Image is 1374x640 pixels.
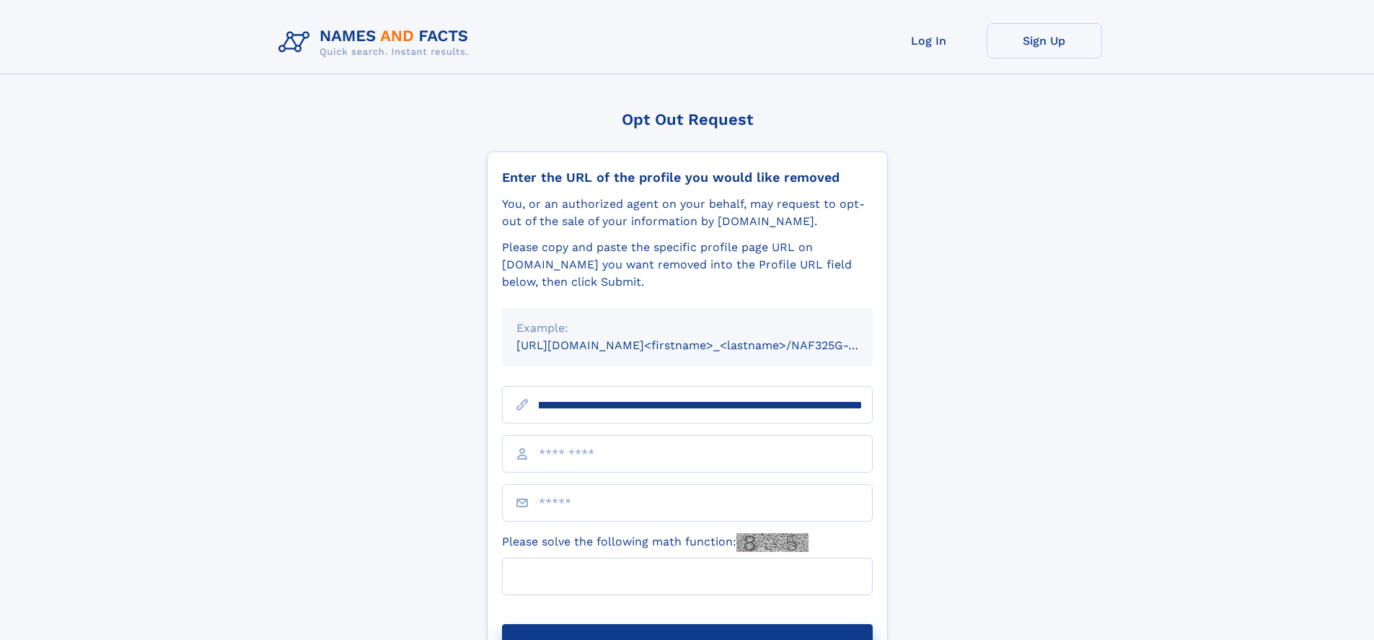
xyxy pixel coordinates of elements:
[516,338,900,352] small: [URL][DOMAIN_NAME]<firstname>_<lastname>/NAF325G-xxxxxxxx
[487,110,888,128] div: Opt Out Request
[871,23,987,58] a: Log In
[502,170,873,185] div: Enter the URL of the profile you would like removed
[987,23,1102,58] a: Sign Up
[502,196,873,230] div: You, or an authorized agent on your behalf, may request to opt-out of the sale of your informatio...
[502,533,809,552] label: Please solve the following math function:
[516,320,858,337] div: Example:
[273,23,480,62] img: Logo Names and Facts
[502,239,873,291] div: Please copy and paste the specific profile page URL on [DOMAIN_NAME] you want removed into the Pr...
